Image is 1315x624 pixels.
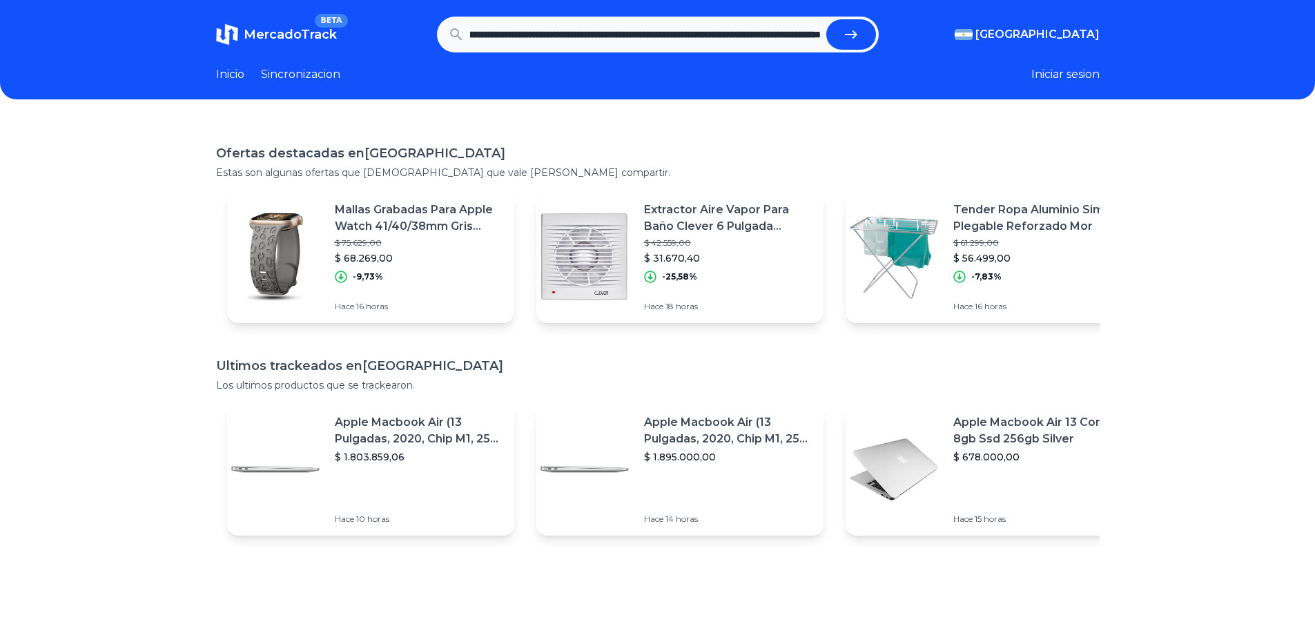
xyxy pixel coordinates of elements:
img: Featured image [846,421,942,518]
p: $ 31.670,40 [644,251,812,265]
p: $ 1.803.859,06 [335,450,503,464]
a: Featured imageMallas Grabadas Para Apple Watch 41/40/38mm Gris Piedra$ 75.629,00$ 68.269,00-9,73%... [227,191,514,323]
a: Featured imageExtractor Aire Vapor Para Baño Clever 6 Pulgada Ext310$ 42.559,00$ 31.670,40-25,58%... [536,191,824,323]
button: [GEOGRAPHIC_DATA] [955,26,1100,43]
a: Featured imageApple Macbook Air 13 Core I5 8gb Ssd 256gb Silver$ 678.000,00Hace 15 horas [846,403,1133,536]
p: -25,58% [662,271,697,282]
p: Hace 16 horas [335,301,503,312]
p: Extractor Aire Vapor Para Baño Clever 6 Pulgada Ext310 [644,202,812,235]
p: -7,83% [971,271,1002,282]
span: MercadoTrack [244,27,337,42]
img: Featured image [227,208,324,305]
p: Hace 10 horas [335,514,503,525]
p: -9,73% [353,271,383,282]
p: $ 678.000,00 [953,450,1122,464]
img: MercadoTrack [216,23,238,46]
a: Inicio [216,66,244,83]
p: $ 1.895.000,00 [644,450,812,464]
p: $ 56.499,00 [953,251,1122,265]
a: Featured imageTender Ropa Aluminio Simple Plegable Reforzado Mor$ 61.299,00$ 56.499,00-7,83%Hace ... [846,191,1133,323]
a: MercadoTrackBETA [216,23,337,46]
p: Los ultimos productos que se trackearon. [216,378,1100,392]
p: Estas son algunas ofertas que [DEMOGRAPHIC_DATA] que vale [PERSON_NAME] compartir. [216,166,1100,179]
a: Sincronizacion [261,66,340,83]
button: Iniciar sesion [1031,66,1100,83]
a: Featured imageApple Macbook Air (13 Pulgadas, 2020, Chip M1, 256 Gb De Ssd, 8 Gb De Ram) - Plata$... [227,403,514,536]
p: $ 42.559,00 [644,237,812,248]
p: $ 61.299,00 [953,237,1122,248]
img: Featured image [536,208,633,305]
img: Featured image [227,421,324,518]
a: Featured imageApple Macbook Air (13 Pulgadas, 2020, Chip M1, 256 Gb De Ssd, 8 Gb De Ram) - Plata$... [536,403,824,536]
p: Hace 16 horas [953,301,1122,312]
p: $ 75.629,00 [335,237,503,248]
img: Featured image [536,421,633,518]
p: Mallas Grabadas Para Apple Watch 41/40/38mm Gris Piedra [335,202,503,235]
img: Argentina [955,29,973,40]
p: Hace 15 horas [953,514,1122,525]
h1: Ultimos trackeados en [GEOGRAPHIC_DATA] [216,356,1100,376]
span: BETA [315,14,347,28]
p: Apple Macbook Air (13 Pulgadas, 2020, Chip M1, 256 Gb De Ssd, 8 Gb De Ram) - Plata [644,414,812,447]
p: Hace 14 horas [644,514,812,525]
img: Featured image [846,208,942,305]
p: Apple Macbook Air 13 Core I5 8gb Ssd 256gb Silver [953,414,1122,447]
p: $ 68.269,00 [335,251,503,265]
span: [GEOGRAPHIC_DATA] [975,26,1100,43]
p: Hace 18 horas [644,301,812,312]
p: Tender Ropa Aluminio Simple Plegable Reforzado Mor [953,202,1122,235]
h1: Ofertas destacadas en [GEOGRAPHIC_DATA] [216,144,1100,163]
p: Apple Macbook Air (13 Pulgadas, 2020, Chip M1, 256 Gb De Ssd, 8 Gb De Ram) - Plata [335,414,503,447]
